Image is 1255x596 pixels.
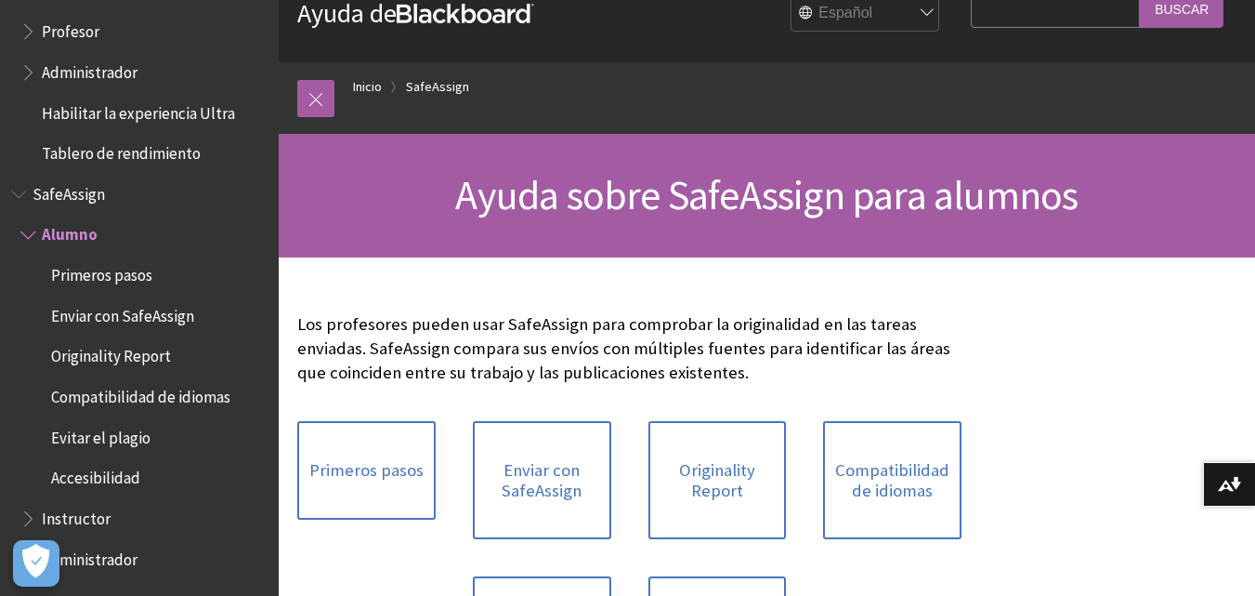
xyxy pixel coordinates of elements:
[42,16,99,41] span: Profesor
[42,544,137,569] span: Administrador
[42,503,111,528] span: Instructor
[823,421,961,539] a: Compatibilidad de idiomas
[11,179,268,576] nav: Book outline for Blackboard SafeAssign
[42,57,137,82] span: Administrador
[455,169,1078,220] span: Ayuda sobre SafeAssign para alumnos
[473,421,611,539] a: Enviar con SafeAssign
[406,75,469,99] a: SafeAssign
[297,312,961,386] p: Los profesores pueden usar SafeAssign para comprobar la originalidad en las tareas enviadas. Safe...
[51,259,152,285] span: Primeros pasos
[51,422,150,447] span: Evitar el plagio
[397,4,534,23] strong: Blackboard
[353,75,382,99] a: Inicio
[51,300,194,325] span: Enviar con SafeAssign
[51,381,230,406] span: Compatibilidad de idiomas
[42,138,201,163] span: Tablero de rendimiento
[42,98,235,123] span: Habilitar la experiencia Ultra
[297,421,436,520] a: Primeros pasos
[51,341,171,366] span: Originality Report
[51,463,140,488] span: Accesibilidad
[648,421,787,539] a: Originality Report
[33,179,105,204] span: SafeAssign
[42,219,98,245] span: Alumno
[13,540,59,587] button: Abrir preferencias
